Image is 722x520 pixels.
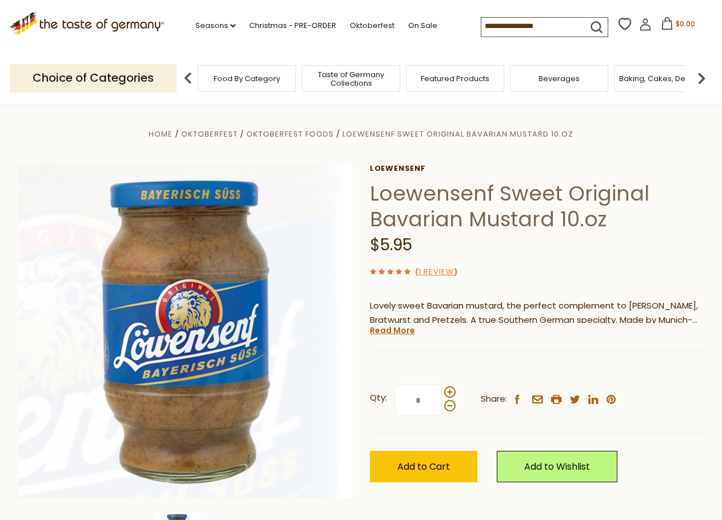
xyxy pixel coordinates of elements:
span: Share: [481,392,507,406]
p: Choice of Categories [10,64,177,92]
a: Loewensenf [370,164,704,173]
a: Loewensenf Sweet Original Bavarian Mustard 10.oz [342,129,573,139]
a: Baking, Cakes, Desserts [619,74,708,83]
a: Oktoberfest Foods [246,129,334,139]
span: Add to Cart [397,460,450,473]
h1: Loewensenf Sweet Original Bavarian Mustard 10.oz [370,181,704,232]
img: next arrow [690,67,713,90]
img: previous arrow [177,67,200,90]
strong: Qty: [370,391,387,405]
a: 1 Review [418,266,454,278]
a: Oktoberfest [350,19,394,32]
button: $0.00 [654,17,703,34]
span: $0.00 [676,19,695,29]
a: Featured Products [421,74,489,83]
span: $5.95 [370,234,412,256]
a: Add to Wishlist [497,451,617,482]
a: Read More [370,325,415,336]
p: Lovely sweet Bavarian mustard, the perfect complement to [PERSON_NAME], Bratwurst and Pretzels. A... [370,299,704,327]
a: Seasons [196,19,236,32]
a: Taste of Germany Collections [305,70,397,87]
a: Home [149,129,173,139]
input: Qty: [395,385,442,416]
span: ( ) [415,266,457,277]
a: On Sale [408,19,437,32]
a: Food By Category [214,74,280,83]
button: Add to Cart [370,451,477,482]
a: Christmas - PRE-ORDER [249,19,336,32]
a: Oktoberfest [181,129,238,139]
a: Beverages [538,74,580,83]
img: Loewensenf Sweet Original Bavarian Mustard 10.oz [18,164,353,498]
